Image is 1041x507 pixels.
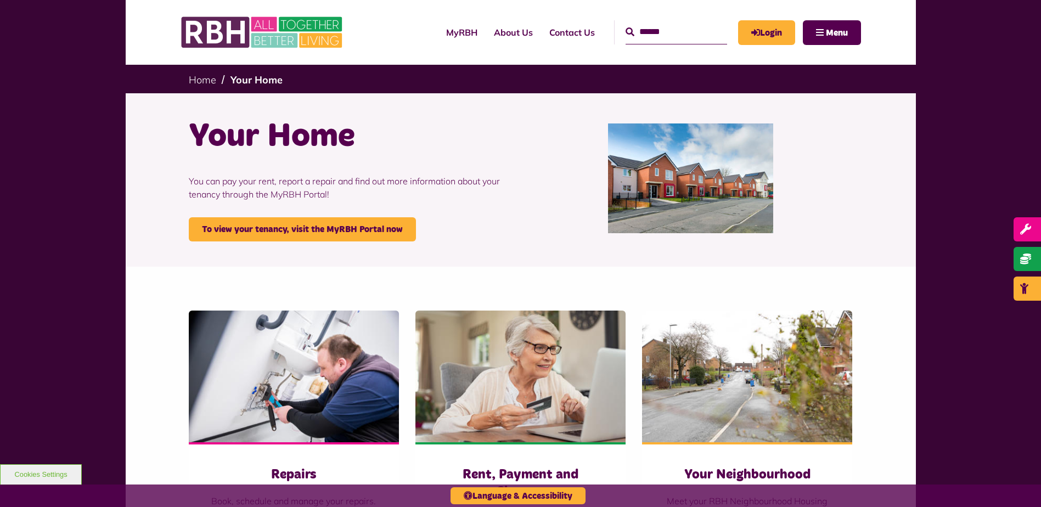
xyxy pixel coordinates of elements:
[437,466,604,500] h3: Rent, Payment and Charges
[189,74,216,86] a: Home
[642,311,852,442] img: SAZMEDIA RBH 22FEB24 79
[738,20,795,45] a: MyRBH
[415,311,626,442] img: Old Woman Paying Bills Online J745CDU
[230,74,283,86] a: Your Home
[189,115,513,158] h1: Your Home
[189,158,513,217] p: You can pay your rent, report a repair and find out more information about your tenancy through t...
[189,217,416,241] a: To view your tenancy, visit the MyRBH Portal now
[826,29,848,37] span: Menu
[608,123,773,233] img: Curzon Road
[803,20,861,45] button: Navigation
[181,11,345,54] img: RBH
[189,311,399,442] img: RBH(257)
[541,18,603,47] a: Contact Us
[486,18,541,47] a: About Us
[438,18,486,47] a: MyRBH
[451,487,586,504] button: Language & Accessibility
[211,466,377,483] h3: Repairs
[664,466,830,483] h3: Your Neighbourhood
